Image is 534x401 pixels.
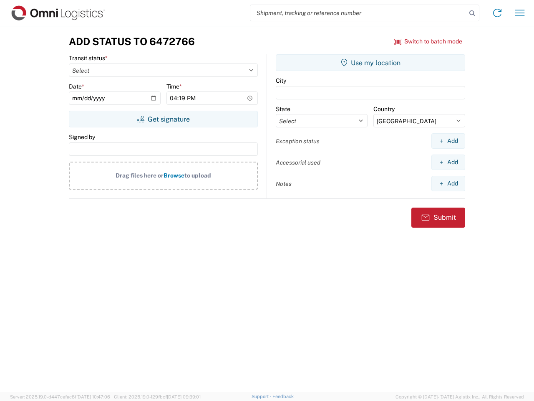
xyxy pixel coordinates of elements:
span: Browse [164,172,184,179]
span: Copyright © [DATE]-[DATE] Agistix Inc., All Rights Reserved [395,393,524,401]
button: Add [431,133,465,149]
label: Time [166,83,182,90]
label: Transit status [69,54,108,62]
span: Drag files here or [116,172,164,179]
label: Country [373,105,395,113]
button: Submit [411,208,465,228]
span: [DATE] 10:47:06 [76,394,110,399]
label: State [276,105,290,113]
a: Feedback [272,394,294,399]
label: Date [69,83,84,90]
h3: Add Status to 6472766 [69,36,195,48]
button: Add [431,155,465,170]
span: Client: 2025.19.0-129fbcf [114,394,201,399]
button: Get signature [69,111,258,127]
span: to upload [184,172,211,179]
label: Accessorial used [276,159,320,166]
button: Add [431,176,465,191]
label: Notes [276,180,292,188]
span: [DATE] 09:39:01 [167,394,201,399]
label: City [276,77,286,84]
label: Exception status [276,137,320,145]
span: Server: 2025.19.0-d447cefac8f [10,394,110,399]
input: Shipment, tracking or reference number [250,5,466,21]
button: Switch to batch mode [394,35,462,48]
button: Use my location [276,54,465,71]
label: Signed by [69,133,95,141]
a: Support [252,394,272,399]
